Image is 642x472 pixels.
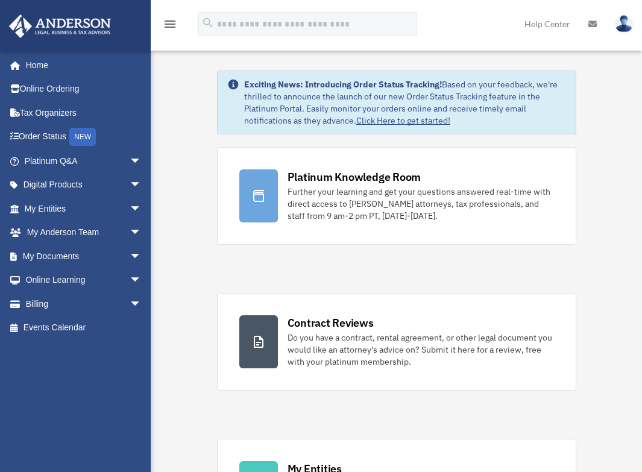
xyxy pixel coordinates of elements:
i: menu [163,17,177,31]
div: NEW [69,128,96,146]
a: Platinum Knowledge Room Further your learning and get your questions answered real-time with dire... [217,147,576,245]
a: menu [163,21,177,31]
a: Order StatusNEW [8,125,160,149]
span: arrow_drop_down [130,197,154,221]
a: Click Here to get started! [356,115,450,126]
a: Online Learningarrow_drop_down [8,268,160,292]
a: Contract Reviews Do you have a contract, rental agreement, or other legal document you would like... [217,293,576,391]
a: My Documentsarrow_drop_down [8,244,160,268]
strong: Exciting News: Introducing Order Status Tracking! [244,79,442,90]
a: Digital Productsarrow_drop_down [8,173,160,197]
img: User Pic [615,15,633,33]
a: Events Calendar [8,316,160,340]
span: arrow_drop_down [130,244,154,269]
span: arrow_drop_down [130,268,154,293]
a: Platinum Q&Aarrow_drop_down [8,149,160,173]
a: Billingarrow_drop_down [8,292,160,316]
div: Platinum Knowledge Room [288,169,421,184]
span: arrow_drop_down [130,221,154,245]
a: Tax Organizers [8,101,160,125]
span: arrow_drop_down [130,173,154,198]
span: arrow_drop_down [130,149,154,174]
div: Contract Reviews [288,315,374,330]
span: arrow_drop_down [130,292,154,316]
a: My Entitiesarrow_drop_down [8,197,160,221]
i: search [201,16,215,30]
div: Further your learning and get your questions answered real-time with direct access to [PERSON_NAM... [288,186,554,222]
div: Based on your feedback, we're thrilled to announce the launch of our new Order Status Tracking fe... [244,78,566,127]
a: Online Ordering [8,77,160,101]
div: Do you have a contract, rental agreement, or other legal document you would like an attorney's ad... [288,332,554,368]
a: Home [8,53,154,77]
a: My Anderson Teamarrow_drop_down [8,221,160,245]
img: Anderson Advisors Platinum Portal [5,14,115,38]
